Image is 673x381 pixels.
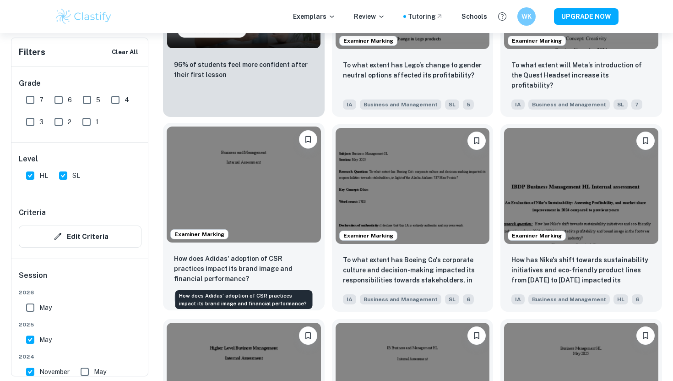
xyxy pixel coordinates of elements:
[360,294,441,304] span: Business and Management
[332,124,494,311] a: Examiner MarkingBookmarkTo what extent has Boeing Co's corporate culture and decision-making impa...
[96,95,100,105] span: 5
[463,294,474,304] span: 6
[528,294,610,304] span: Business and Management
[508,232,565,240] span: Examiner Marking
[360,99,441,110] span: Business and Management
[163,124,325,311] a: Examiner MarkingBookmarkHow does Adidas' adoption of CSR practices impact its brand image and fin...
[463,99,474,110] span: 5
[504,128,658,243] img: Business and Management IA example thumbnail: How has Nike's shift towards sustainabil
[343,294,356,304] span: IA
[39,335,52,345] span: May
[299,326,317,345] button: Bookmark
[19,154,141,165] h6: Level
[354,11,385,22] p: Review
[19,353,141,361] span: 2024
[174,60,314,80] p: 96% of students feel more confident after their first lesson
[511,99,525,110] span: IA
[408,11,443,22] a: Tutoring
[39,95,43,105] span: 7
[521,11,532,22] h6: WK
[467,326,486,345] button: Bookmark
[336,128,490,243] img: Business and Management IA example thumbnail: To what extent has Boeing Co's corporate
[54,7,113,26] img: Clastify logo
[343,255,483,286] p: To what extent has Boeing Co's corporate culture and decision-making impacted its responsibilitie...
[613,294,628,304] span: HL
[343,60,483,80] p: To what extent has Lego’s change to gender neutral options affected its profitability?
[19,270,141,288] h6: Session
[19,320,141,329] span: 2025
[109,45,141,59] button: Clear All
[636,132,655,150] button: Bookmark
[554,8,619,25] button: UPGRADE NOW
[293,11,336,22] p: Exemplars
[19,288,141,297] span: 2026
[511,255,651,286] p: How has Nike's shift towards sustainability initiatives and eco-friendly product lines from 2021 ...
[528,99,610,110] span: Business and Management
[461,11,487,22] a: Schools
[340,37,397,45] span: Examiner Marking
[19,78,141,89] h6: Grade
[500,124,662,311] a: Examiner MarkingBookmarkHow has Nike's shift towards sustainability initiatives and eco-friendly ...
[19,207,46,218] h6: Criteria
[174,254,314,284] p: How does Adidas' adoption of CSR practices impact its brand image and financial performance?
[299,130,317,149] button: Bookmark
[39,303,52,313] span: May
[167,127,321,242] img: Business and Management IA example thumbnail: How does Adidas' adoption of CSR practic
[445,294,459,304] span: SL
[636,326,655,345] button: Bookmark
[19,226,141,248] button: Edit Criteria
[340,232,397,240] span: Examiner Marking
[508,37,565,45] span: Examiner Marking
[494,9,510,24] button: Help and Feedback
[68,117,71,127] span: 2
[39,117,43,127] span: 3
[94,367,106,377] span: May
[631,99,642,110] span: 7
[19,46,45,59] h6: Filters
[511,294,525,304] span: IA
[68,95,72,105] span: 6
[467,132,486,150] button: Bookmark
[96,117,98,127] span: 1
[175,290,313,309] div: How does Adidas' adoption of CSR practices impact its brand image and financial performance?
[632,294,643,304] span: 6
[445,99,459,110] span: SL
[39,367,70,377] span: November
[125,95,129,105] span: 4
[171,230,228,238] span: Examiner Marking
[72,171,80,181] span: SL
[39,171,48,181] span: HL
[517,7,536,26] button: WK
[343,99,356,110] span: IA
[511,60,651,90] p: To what extent will Meta’s introduction of the Quest Headset increase its profitability?
[613,99,628,110] span: SL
